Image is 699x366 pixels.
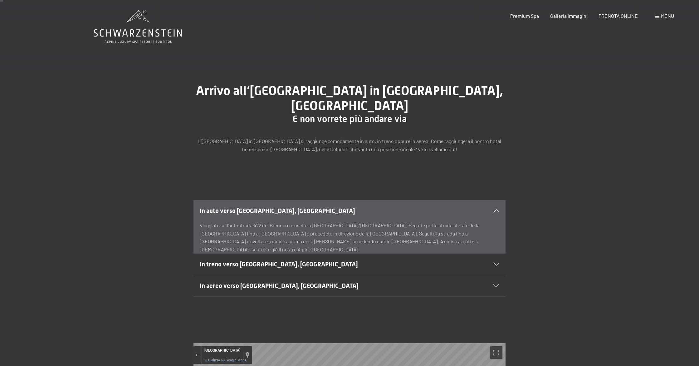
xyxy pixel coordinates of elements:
[204,358,246,362] a: Visualizza su Google Maps
[193,351,202,359] button: Esci da Street View
[661,13,674,19] span: Menu
[510,13,539,19] a: Premium Spa
[293,113,407,124] span: E non vorrete più andare via
[550,13,588,19] a: Galleria immagini
[200,207,355,215] span: In auto verso [GEOGRAPHIC_DATA], [GEOGRAPHIC_DATA]
[204,348,240,353] a: [GEOGRAPHIC_DATA]
[599,13,638,19] a: PRENOTA ONLINE
[193,137,506,153] p: L’[GEOGRAPHIC_DATA] in [GEOGRAPHIC_DATA] si raggiunge comodamente in auto, in treno oppure in aer...
[200,260,358,268] span: In treno verso [GEOGRAPHIC_DATA], [GEOGRAPHIC_DATA]
[245,352,250,359] a: Mostra posizione sulla mappa
[196,83,503,113] span: Arrivo all’[GEOGRAPHIC_DATA] in [GEOGRAPHIC_DATA], [GEOGRAPHIC_DATA]
[490,346,502,359] button: Attiva/disattiva vista schermo intero
[200,282,359,289] span: In aereo verso [GEOGRAPHIC_DATA], [GEOGRAPHIC_DATA]
[200,221,499,253] p: Viaggiate sull’autostrada A22 del Brennero e uscite a [GEOGRAPHIC_DATA]/[GEOGRAPHIC_DATA]. Seguit...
